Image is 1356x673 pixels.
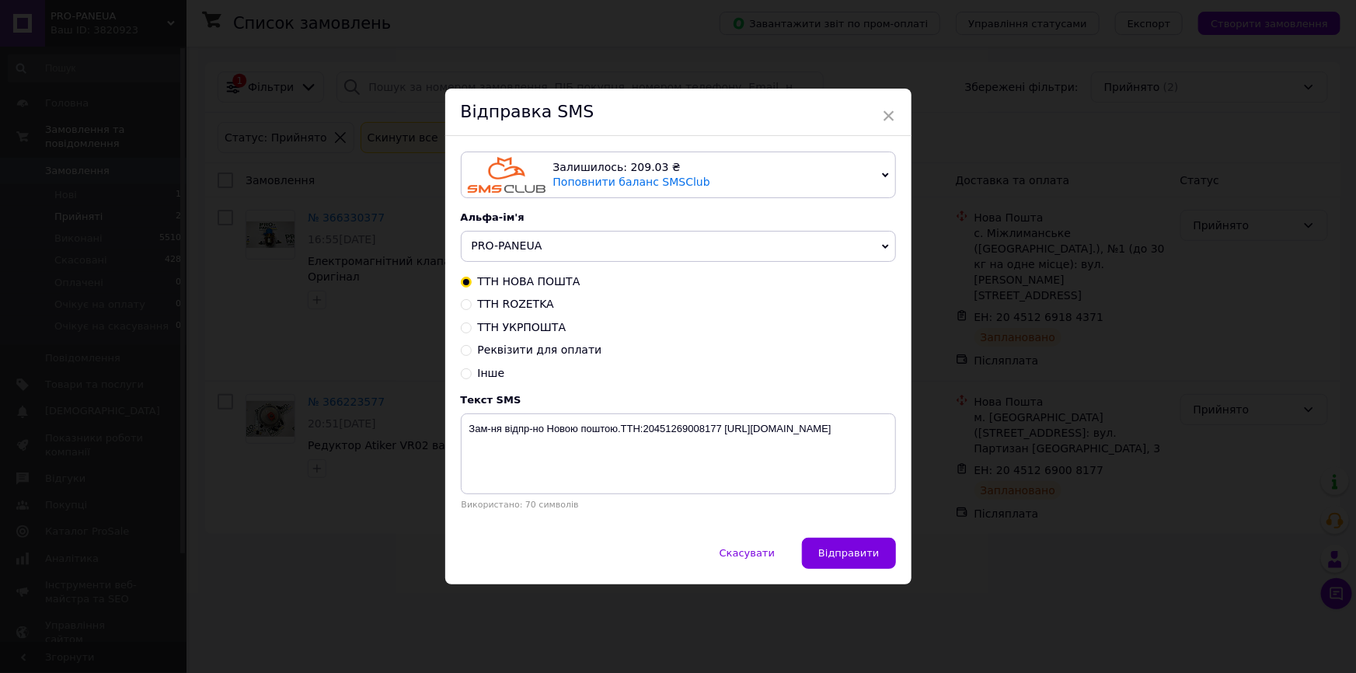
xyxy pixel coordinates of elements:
div: Використано: 70 символів [461,500,896,510]
span: ТТН НОВА ПОШТА [478,275,580,288]
span: ТТН УКРПОШТА [478,321,566,333]
button: Скасувати [703,538,791,569]
div: Залишилось: 209.03 ₴ [553,160,876,176]
button: Відправити [802,538,895,569]
span: Інше [478,367,505,379]
span: Альфа-ім'я [461,211,525,223]
span: PRO-PANEUA [472,239,542,252]
span: × [882,103,896,129]
span: Скасувати [720,547,775,559]
span: Відправити [818,547,879,559]
textarea: Зам-ня відпр-но Новою поштою.ТТН:20451269008177 [URL][DOMAIN_NAME] [461,413,896,494]
div: Відправка SMS [445,89,912,136]
span: ТТН ROZETKA [478,298,554,310]
div: Текст SMS [461,394,896,406]
span: Реквізити для оплати [478,343,602,356]
a: Поповнити баланс SMSClub [553,176,710,188]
